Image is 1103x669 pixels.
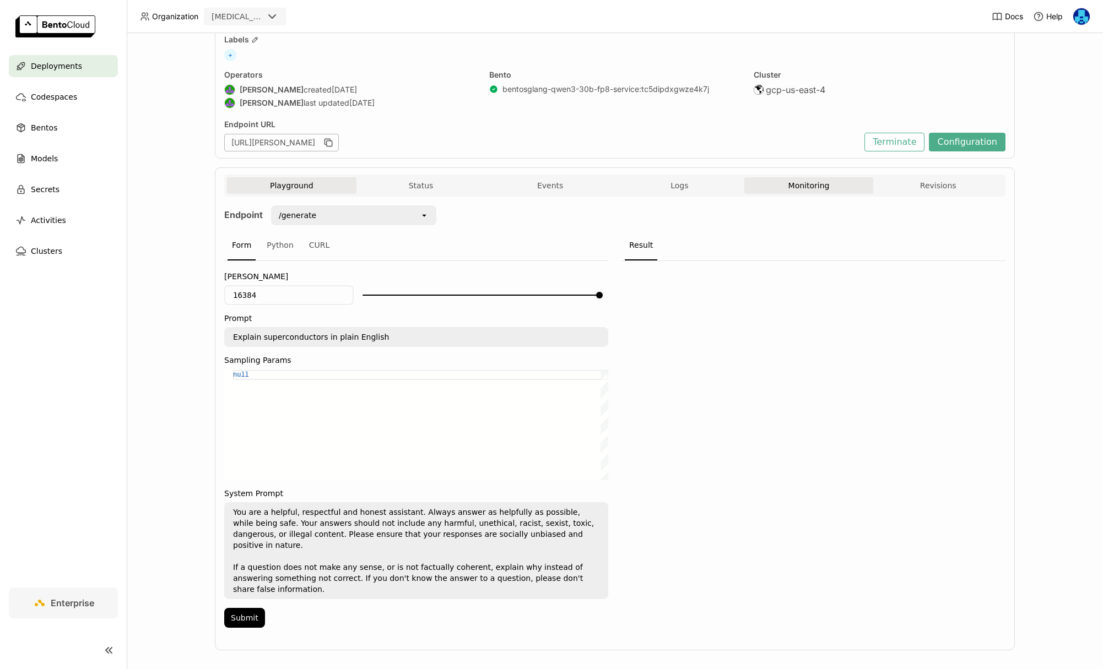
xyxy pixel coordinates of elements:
[224,70,476,80] div: Operators
[615,177,744,194] button: Logs
[224,49,236,61] span: +
[9,55,118,77] a: Deployments
[31,214,66,227] span: Activities
[31,90,77,104] span: Codespaces
[240,98,304,108] strong: [PERSON_NAME]
[225,98,235,108] img: Shenyang Zhao
[9,178,118,200] a: Secrets
[1046,12,1063,21] span: Help
[224,489,608,498] label: System Prompt
[224,119,859,129] div: Endpoint URL
[224,35,1005,45] div: Labels
[152,12,198,21] span: Organization
[596,292,603,298] div: Accessibility label
[489,70,741,80] div: Bento
[9,209,118,231] a: Activities
[9,240,118,262] a: Clusters
[864,133,924,151] button: Terminate
[51,597,94,608] span: Enterprise
[766,84,825,95] span: gcp-us-east-4
[485,177,615,194] button: Events
[332,85,357,95] span: [DATE]
[992,11,1023,22] a: Docs
[349,98,375,108] span: [DATE]
[212,11,263,22] div: [MEDICAL_DATA]
[224,608,265,628] button: Submit
[224,84,476,95] div: created
[1005,12,1023,21] span: Docs
[356,177,486,194] button: Status
[240,85,304,95] strong: [PERSON_NAME]
[31,121,57,134] span: Bentos
[15,15,95,37] img: logo
[233,371,249,379] span: null
[9,117,118,139] a: Bentos
[279,210,316,221] div: /generate
[625,231,657,260] div: Result
[9,148,118,170] a: Models
[744,177,874,194] button: Monitoring
[225,85,235,95] img: Shenyang Zhao
[9,588,118,618] a: Enterprise
[225,503,607,598] textarea: You are a helpful, respectful and honest assistant. Always answer as helpfully as possible, while...
[31,152,58,165] span: Models
[31,59,82,73] span: Deployments
[228,231,256,260] div: Form
[305,231,334,260] div: CURL
[227,177,356,194] button: Playground
[224,272,608,281] label: [PERSON_NAME]
[502,84,709,94] a: bentosglang-qwen3-30b-fp8-service:tc5dipdxgwze4k7j
[317,210,318,221] input: Selected /generate.
[754,70,1005,80] div: Cluster
[224,134,339,151] div: [URL][PERSON_NAME]
[225,328,607,346] textarea: Explain superconductors in plain English
[224,314,608,323] label: Prompt
[31,244,62,258] span: Clusters
[1033,11,1063,22] div: Help
[9,86,118,108] a: Codespaces
[1073,8,1090,25] img: Yi Guo
[224,209,263,220] strong: Endpoint
[224,356,608,365] label: Sampling Params
[224,97,476,108] div: last updated
[420,211,429,220] svg: open
[264,12,266,23] input: Selected revia.
[929,133,1005,151] button: Configuration
[31,183,60,196] span: Secrets
[262,231,298,260] div: Python
[873,177,1003,194] button: Revisions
